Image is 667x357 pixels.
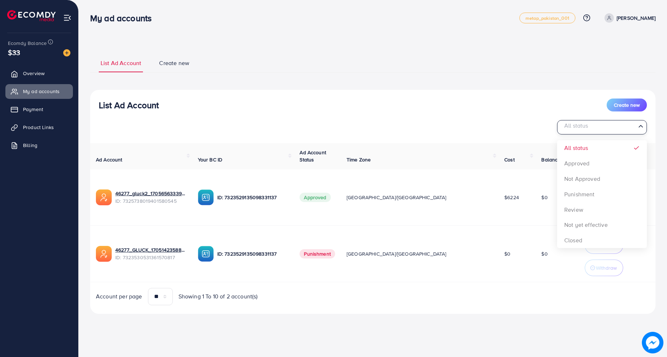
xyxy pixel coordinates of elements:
[541,156,560,163] span: Balance
[99,100,159,110] h3: List Ad Account
[115,246,186,253] a: 46277_GLUCK_1705142358856
[5,66,73,81] a: Overview
[347,156,371,163] span: Time Zone
[602,13,656,23] a: [PERSON_NAME]
[63,14,71,22] img: menu
[198,156,223,163] span: Your BC ID
[557,156,647,171] li: Approved
[504,250,510,257] span: $0
[557,140,647,156] li: All status
[96,292,142,301] span: Account per page
[557,187,647,202] li: Punishment
[23,142,37,149] span: Billing
[115,246,186,261] div: <span class='underline'>46277_GLUCK_1705142358856</span></br>7323530531361570817
[642,332,663,353] img: image
[96,189,112,205] img: ic-ads-acc.e4c84228.svg
[217,193,288,202] p: ID: 7323529135098331137
[8,47,20,58] span: $33
[585,260,623,276] button: Withdraw
[5,138,73,152] a: Billing
[8,40,47,47] span: Ecomdy Balance
[23,124,54,131] span: Product Links
[115,190,186,197] a: 46277_gluck2_1705656333992
[525,16,569,20] span: metap_pakistan_001
[63,49,70,56] img: image
[617,14,656,22] p: [PERSON_NAME]
[96,156,122,163] span: Ad Account
[300,193,330,202] span: Approved
[115,190,186,205] div: <span class='underline'>46277_gluck2_1705656333992</span></br>7325738019401580545
[557,120,647,134] div: Search for option
[5,102,73,116] a: Payment
[96,246,112,262] img: ic-ads-acc.e4c84228.svg
[541,194,547,201] span: $0
[596,264,617,272] p: Withdraw
[23,106,43,113] span: Payment
[23,70,45,77] span: Overview
[557,233,647,248] li: Closed
[347,250,446,257] span: [GEOGRAPHIC_DATA]/[GEOGRAPHIC_DATA]
[101,59,141,67] span: List Ad Account
[5,84,73,99] a: My ad accounts
[504,156,515,163] span: Cost
[23,88,60,95] span: My ad accounts
[557,217,647,233] li: Not yet effective
[519,13,575,23] a: metap_pakistan_001
[614,101,640,109] span: Create new
[347,194,446,201] span: [GEOGRAPHIC_DATA]/[GEOGRAPHIC_DATA]
[300,149,326,163] span: Ad Account Status
[90,13,157,23] h3: My ad accounts
[563,120,590,131] span: All status
[217,250,288,258] p: ID: 7323529135098331137
[115,197,186,205] span: ID: 7325738019401580545
[557,171,647,187] li: Not Approved
[7,10,56,21] img: logo
[159,59,189,67] span: Create new
[198,246,214,262] img: ic-ba-acc.ded83a64.svg
[179,292,258,301] span: Showing 1 To 10 of 2 account(s)
[541,250,547,257] span: $0
[198,189,214,205] img: ic-ba-acc.ded83a64.svg
[560,122,635,133] input: Search for option
[557,202,647,218] li: Review
[300,249,335,258] span: Punishment
[115,254,186,261] span: ID: 7323530531361570817
[504,194,519,201] span: $6224
[5,120,73,134] a: Product Links
[607,99,647,111] button: Create new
